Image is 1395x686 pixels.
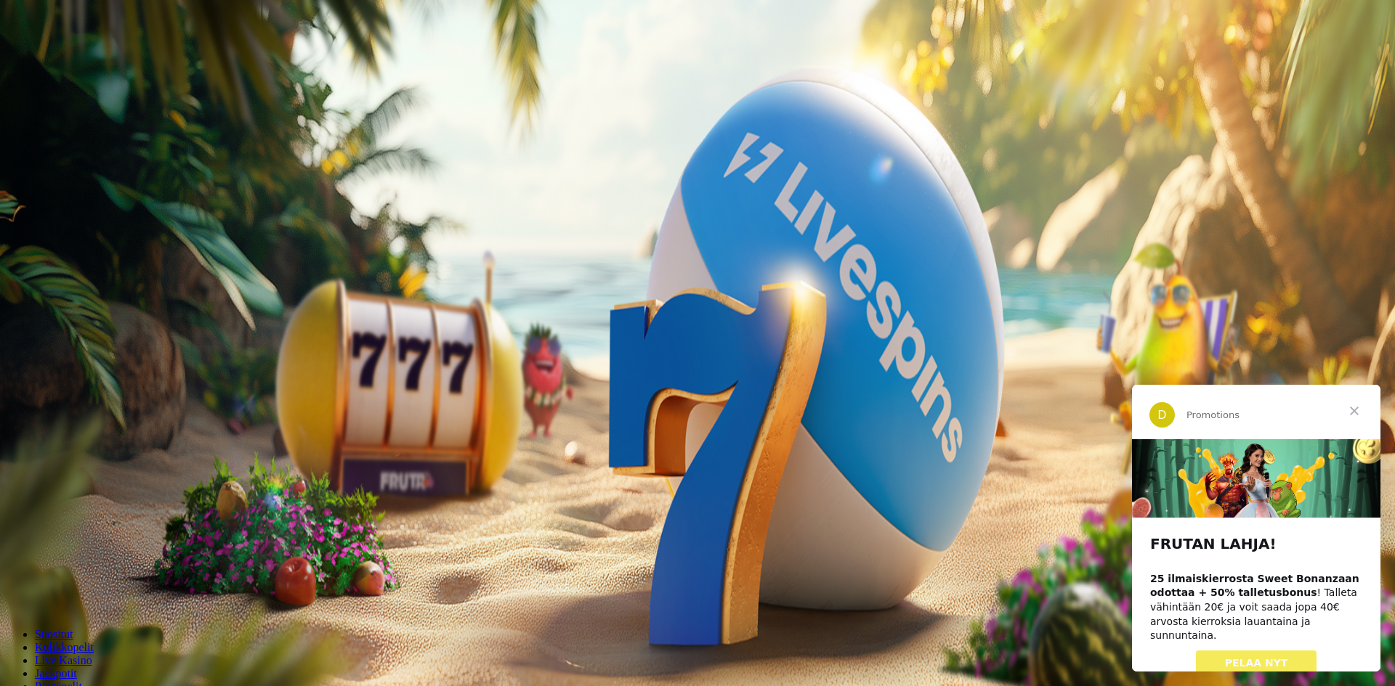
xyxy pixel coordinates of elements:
[64,266,185,292] a: PELAA NYT
[35,641,94,653] a: Kolikkopelit
[35,628,73,640] a: Suositut
[35,667,77,679] a: Jackpotit
[1132,385,1380,671] iframe: Intercom live chat viesti
[35,654,92,666] a: Live Kasino
[93,272,156,284] span: PELAA NYT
